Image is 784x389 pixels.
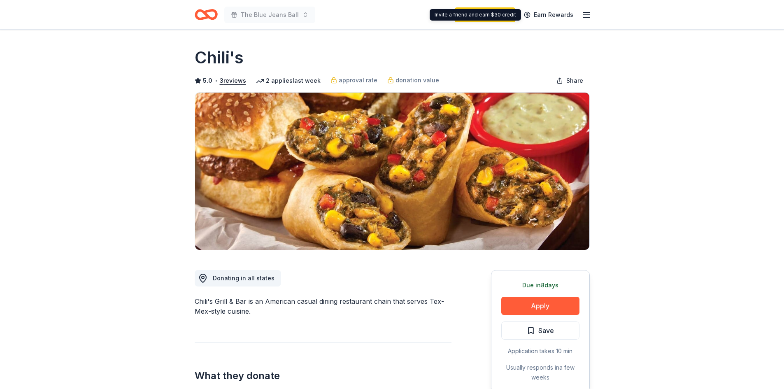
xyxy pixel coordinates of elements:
[501,363,579,382] div: Usually responds in a few weeks
[213,275,275,282] span: Donating in all states
[195,93,589,250] img: Image for Chili's
[195,369,451,382] h2: What they donate
[501,346,579,356] div: Application takes 10 min
[224,7,315,23] button: The Blue Jeans Ball
[430,9,521,21] div: Invite a friend and earn $30 credit
[220,76,246,86] button: 3reviews
[214,77,217,84] span: •
[519,7,578,22] a: Earn Rewards
[330,75,377,85] a: approval rate
[501,297,579,315] button: Apply
[256,76,321,86] div: 2 applies last week
[195,46,244,69] h1: Chili's
[339,75,377,85] span: approval rate
[195,296,451,316] div: Chili's Grill & Bar is an American casual dining restaurant chain that serves Tex-Mex-style cuisine.
[566,76,583,86] span: Share
[501,321,579,340] button: Save
[538,325,554,336] span: Save
[501,280,579,290] div: Due in 8 days
[454,7,516,22] a: Start free trial
[195,5,218,24] a: Home
[203,76,212,86] span: 5.0
[395,75,439,85] span: donation value
[241,10,299,20] span: The Blue Jeans Ball
[387,75,439,85] a: donation value
[550,72,590,89] button: Share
